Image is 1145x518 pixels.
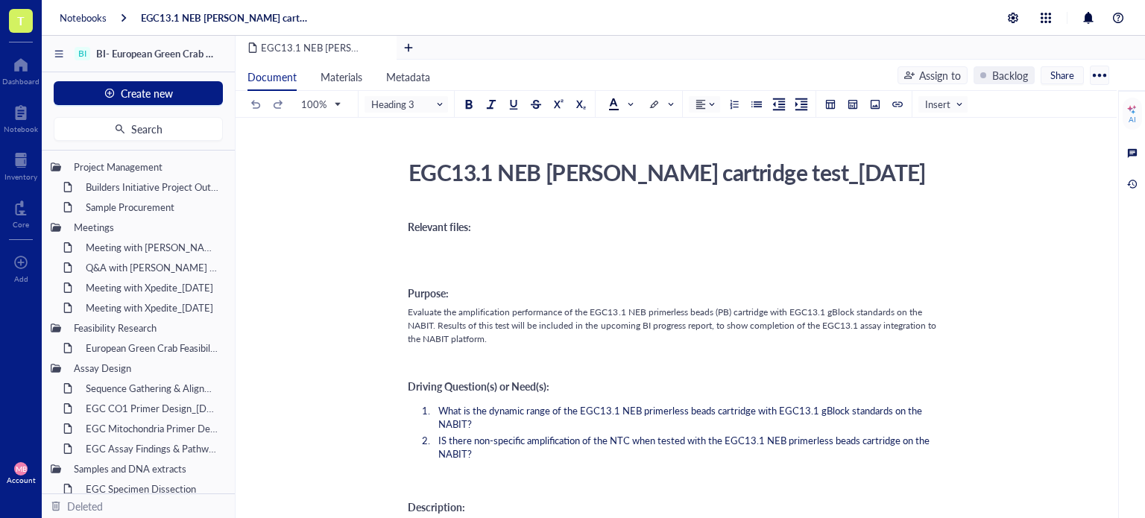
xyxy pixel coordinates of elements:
div: BI [78,48,86,59]
div: EGC CO1 Primer Design_[DATE] [79,398,226,419]
div: EGC Mitochondria Primer Design_[DATE] [79,418,226,439]
div: Feasibility Research [67,318,226,338]
span: 100% [301,98,340,111]
a: Core [13,196,29,229]
button: Search [54,117,223,141]
span: IS there non-specific amplification of the NTC when tested with the EGC13.1 NEB primerless beads ... [438,433,932,461]
div: Samples and DNA extracts [67,458,226,479]
div: Q&A with [PERSON_NAME] [DATE] [79,257,226,278]
div: Meeting with Xpedite_[DATE] [79,277,226,298]
div: Dashboard [2,77,40,86]
span: T [17,11,25,30]
span: Materials [321,69,362,84]
span: Heading 3 [371,98,444,111]
span: What is the dynamic range of the EGC13.1 NEB primerless beads cartridge with EGC13.1 gBlock stand... [438,403,924,431]
div: Notebook [4,124,38,133]
div: EGC13.1 NEB [PERSON_NAME] cartridge test_[DATE] [402,154,933,191]
a: Inventory [4,148,37,181]
div: Meeting with Xpedite_[DATE] [79,297,226,318]
span: Relevant files: [408,219,471,234]
div: Sample Procurement [79,197,226,218]
span: Description: [408,499,465,514]
div: Backlog [992,67,1028,83]
div: Meetings [67,217,226,238]
a: Notebook [4,101,38,133]
a: Dashboard [2,53,40,86]
button: Share [1041,66,1084,84]
span: Search [131,123,163,135]
span: Insert [925,98,964,111]
div: Project Management [67,157,226,177]
div: Deleted [67,498,103,514]
div: AI [1129,115,1136,124]
div: Inventory [4,172,37,181]
div: Sequence Gathering & Alignment [79,378,226,399]
div: Add [14,274,28,283]
button: Create new [54,81,223,105]
div: EGC Specimen Dissection [79,478,226,499]
span: Create new [121,87,173,99]
span: Driving Question(s) or Need(s): [408,379,549,394]
div: Assign to [919,67,961,83]
span: Evaluate the amplification performance of the EGC13.1 NEB primerless beads (PB) cartridge with EG... [408,306,939,345]
div: European Green Crab Feasibility Research [79,338,226,359]
div: Account [7,476,36,484]
div: Core [13,220,29,229]
a: Notebooks [60,11,107,25]
span: Document [247,69,297,84]
div: EGC Assay Findings & Pathways_[DATE] [79,438,226,459]
span: BI- European Green Crab [PERSON_NAME] [96,46,283,60]
span: MB [16,464,27,473]
span: Share [1050,69,1074,82]
div: Meeting with [PERSON_NAME][GEOGRAPHIC_DATA] [DATE] [79,237,226,258]
div: Builders Initiative Project Outline [79,177,226,198]
a: EGC13.1 NEB [PERSON_NAME] cartridge test_[DATE] [141,11,309,25]
span: Purpose: [408,285,449,300]
div: Assay Design [67,358,226,379]
span: Metadata [386,69,430,84]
